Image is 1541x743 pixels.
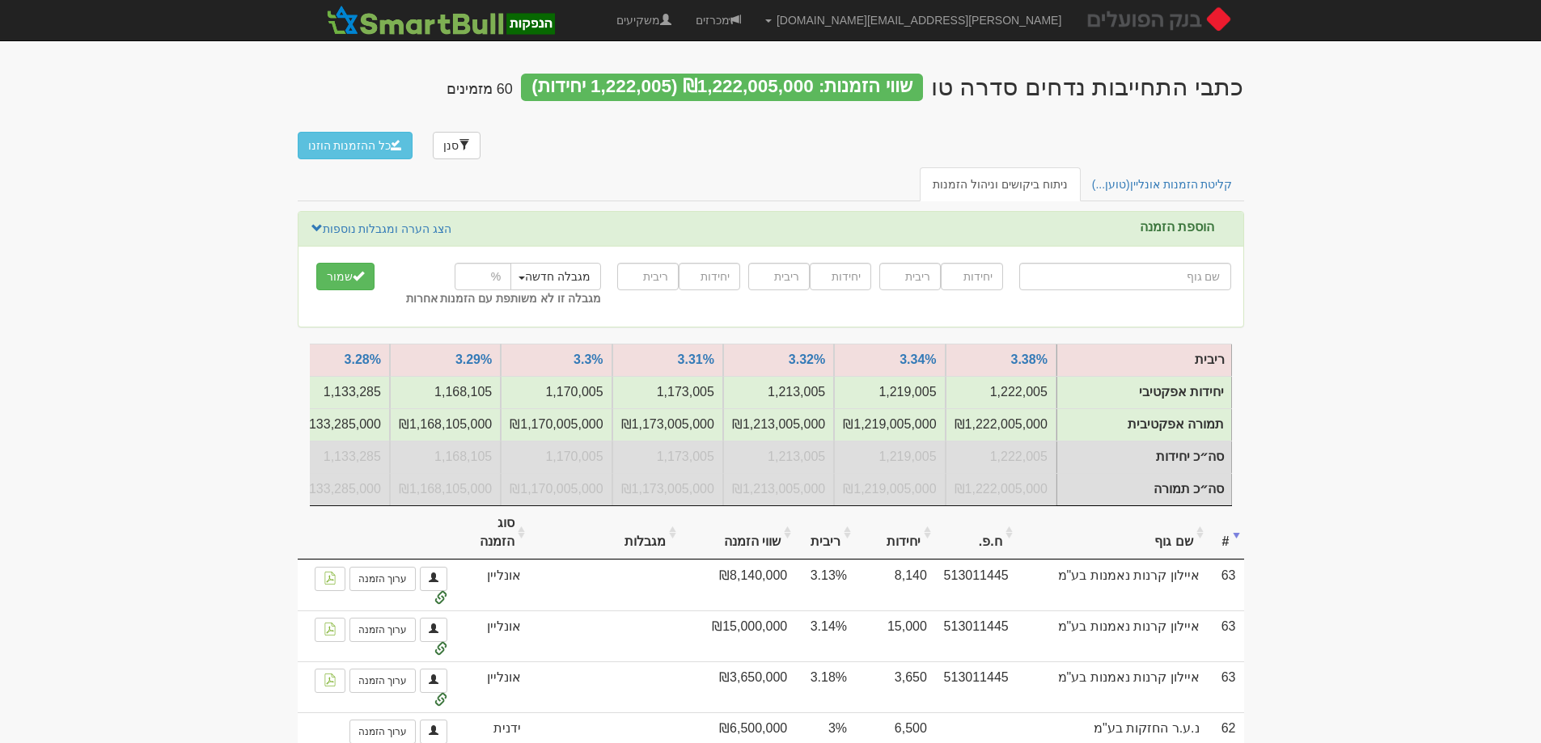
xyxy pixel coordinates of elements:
[279,408,390,441] td: תמורה אפקטיבית
[920,167,1081,201] a: ניתוח ביקושים וניהול הזמנות
[723,408,834,441] td: תמורה אפקטיבית
[1079,167,1246,201] a: קליטת הזמנות אונליין(טוען...)
[501,376,612,408] td: יחידות אפקטיבי
[455,559,529,610] td: אונליין
[935,559,1017,610] td: 513011445
[501,408,612,441] td: תמורה אפקטיבית
[855,506,935,560] th: יחידות: activate to sort column ascending
[810,263,871,290] input: יחידות
[1092,178,1130,191] span: (טוען...)
[1056,344,1231,377] td: ריבית
[279,441,390,473] td: סה״כ יחידות
[1208,559,1244,610] td: 63
[855,610,935,661] td: 15,000
[1056,377,1231,409] td: יחידות אפקטיבי
[789,353,825,366] a: 3.32%
[1017,610,1208,661] td: איילון קרנות נאמנות בע"מ
[1019,263,1231,290] input: שם גוף
[390,441,501,473] td: סה״כ יחידות
[834,441,945,473] td: סה״כ יחידות
[941,263,1002,290] input: יחידות
[349,618,416,642] a: ערוך הזמנה
[316,263,375,290] button: שמור
[612,473,723,505] td: סה״כ תמורה
[574,353,603,366] a: 3.3%
[795,559,855,610] td: 3.13%
[935,506,1017,560] th: ח.פ.: activate to sort column ascending
[390,408,501,441] td: תמורה אפקטיבית
[324,572,337,585] img: pdf-file-icon.png
[390,473,501,505] td: סה״כ תמורה
[900,353,936,366] a: 3.34%
[349,567,416,591] a: ערוך הזמנה
[1140,220,1214,234] label: הוספת הזמנה
[1011,353,1048,366] a: 3.38%
[1208,610,1244,661] td: 63
[723,376,834,408] td: יחידות אפקטיבי
[946,408,1056,441] td: תמורה אפקטיבית
[455,353,492,366] a: 3.29%
[617,263,679,290] input: ריבית
[447,82,513,98] h4: 60 מזמינים
[279,473,390,505] td: סה״כ תמורה
[1208,506,1244,560] th: #: activate to sort column ascending
[279,376,390,408] td: יחידות אפקטיבי
[679,263,740,290] input: יחידות
[311,220,453,238] a: הצג הערה ומגבלות נוספות
[455,661,529,712] td: אונליין
[612,376,723,408] td: יחידות אפקטיבי
[1056,409,1231,441] td: תמורה אפקטיבית
[612,408,723,441] td: תמורה אפקטיבית
[324,673,337,686] img: pdf-file-icon.png
[455,263,511,290] input: %
[433,132,481,159] a: סנן
[935,661,1017,712] td: 513011445
[324,623,337,635] img: pdf-file-icon.png
[406,290,601,306] label: מגבלה זו לא משותפת עם הזמנות אחרות
[322,4,560,36] img: SmartBull Logo
[834,408,945,441] td: תמורה אפקטיבית
[723,441,834,473] td: סה״כ יחידות
[521,74,924,101] div: שווי הזמנות: ₪1,222,005,000 (1,222,005 יחידות)
[680,559,795,610] td: ₪8,140,000
[501,441,612,473] td: סה״כ יחידות
[501,473,612,505] td: סה״כ תמורה
[345,353,381,366] a: 3.28%
[855,559,935,610] td: 8,140
[298,132,413,159] button: כל ההזמנות הוזנו
[834,473,945,505] td: סה״כ תמורה
[834,376,945,408] td: יחידות אפקטיבי
[1056,441,1231,474] td: סה״כ יחידות
[349,669,416,693] a: ערוך הזמנה
[879,263,941,290] input: ריבית
[795,506,855,560] th: ריבית: activate to sort column ascending
[680,661,795,712] td: ₪3,650,000
[1208,661,1244,712] td: 63
[946,376,1056,408] td: יחידות אפקטיבי
[795,610,855,661] td: 3.14%
[390,376,501,408] td: יחידות אפקטיבי
[678,353,714,366] a: 3.31%
[455,610,529,661] td: אונליין
[748,263,810,290] input: ריבית
[529,506,680,560] th: מגבלות: activate to sort column ascending
[508,263,601,290] button: מגבלה חדשה
[855,661,935,712] td: 3,650
[1017,661,1208,712] td: איילון קרנות נאמנות בע"מ
[612,441,723,473] td: סה״כ יחידות
[723,473,834,505] td: סה״כ תמורה
[1056,473,1231,505] td: סה״כ תמורה
[795,661,855,712] td: 3.18%
[946,473,1056,505] td: סה״כ תמורה
[680,506,795,560] th: שווי הזמנה: activate to sort column ascending
[935,610,1017,661] td: 513011445
[1017,559,1208,610] td: איילון קרנות נאמנות בע"מ
[946,441,1056,473] td: סה״כ יחידות
[931,74,1243,100] div: בנק הפועלים בע"מ-COCO-מח"מ כ-10.2 שנים - כתבי התחייבות נדחים (סדרה טו) - הנפקה לציבור
[455,506,529,560] th: סוג הזמנה: activate to sort column ascending
[680,610,795,661] td: ₪15,000,000
[1017,506,1208,560] th: שם גוף: activate to sort column ascending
